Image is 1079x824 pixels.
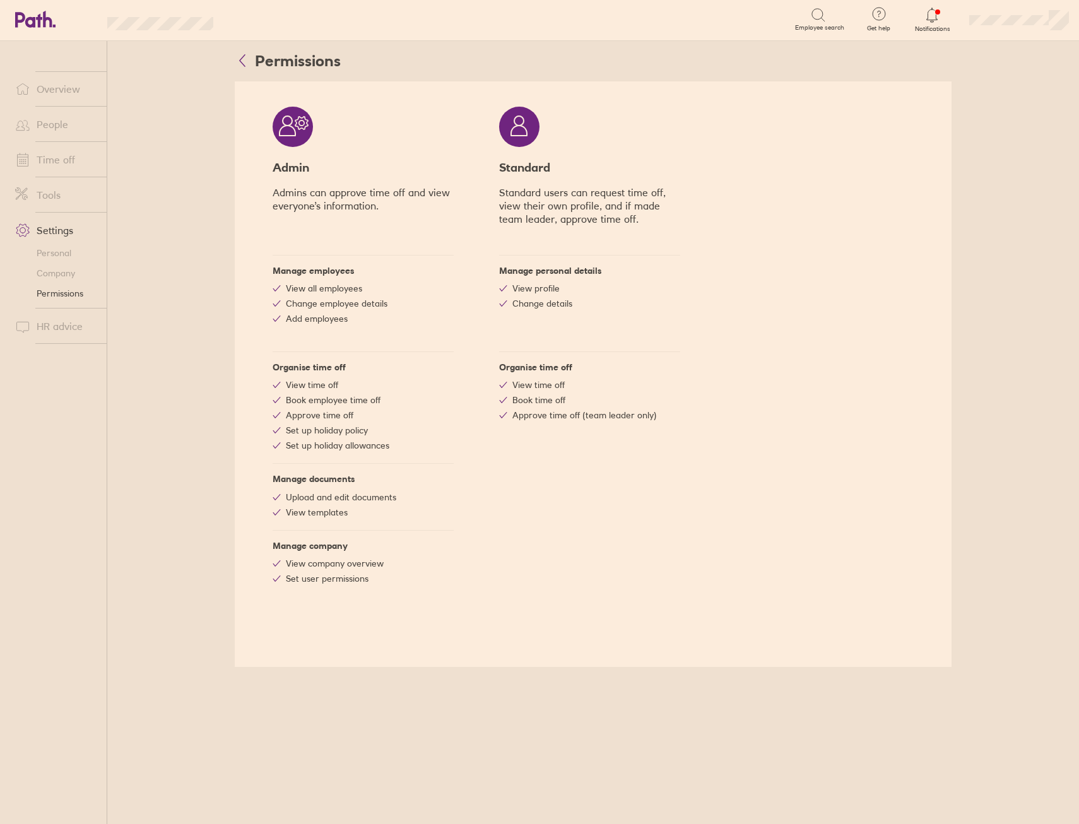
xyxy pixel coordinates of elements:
[795,24,844,32] span: Employee search
[5,112,107,137] a: People
[273,311,454,326] li: Add employees
[499,266,680,276] h4: Manage personal details
[273,474,454,484] h4: Manage documents
[499,186,680,239] p: Standard users can request time off, view their own profile, and if made team leader, approve tim...
[499,377,680,392] li: View time off
[273,281,454,296] li: View all employees
[273,377,454,392] li: View time off
[273,571,454,586] li: Set user permissions
[5,243,107,263] a: Personal
[5,147,107,172] a: Time off
[5,283,107,303] a: Permissions
[499,392,680,408] li: Book time off
[273,505,454,520] li: View templates
[5,182,107,208] a: Tools
[247,13,280,25] div: Search
[273,423,454,438] li: Set up holiday policy
[858,25,899,32] span: Get help
[5,218,107,243] a: Settings
[499,362,680,372] h4: Organise time off
[499,296,680,311] li: Change details
[273,556,454,571] li: View company overview
[912,25,953,33] span: Notifications
[273,362,454,372] h4: Organise time off
[273,490,454,505] li: Upload and edit documents
[499,281,680,296] li: View profile
[499,408,680,423] li: Approve time off (team leader only)
[499,161,680,175] h3: Standard
[273,161,454,175] h3: Admin
[912,6,953,33] a: Notifications
[273,392,454,408] li: Book employee time off
[273,266,454,276] h4: Manage employees
[235,52,341,70] span: Permissions
[5,76,107,102] a: Overview
[5,314,107,339] a: HR advice
[5,263,107,283] a: Company
[273,541,454,551] h4: Manage company
[273,408,454,423] li: Approve time off
[273,296,454,311] li: Change employee details
[273,186,454,239] p: Admins can approve time off and view everyone’s information.
[273,438,454,453] li: Set up holiday allowances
